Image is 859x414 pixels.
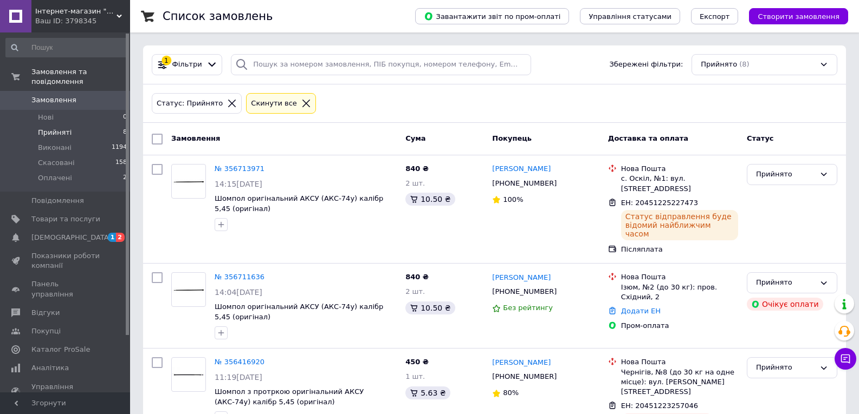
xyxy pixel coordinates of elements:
[162,56,171,65] div: 1
[492,273,551,283] a: [PERSON_NAME]
[215,165,264,173] a: № 356713971
[215,273,264,281] a: № 356711636
[621,164,738,174] div: Нова Пошта
[490,370,559,384] div: [PHONE_NUMBER]
[405,372,425,380] span: 1 шт.
[116,233,125,242] span: 2
[172,359,205,390] img: Фото товару
[749,8,848,24] button: Створити замовлення
[215,288,262,297] span: 14:04[DATE]
[215,180,262,188] span: 14:15[DATE]
[405,179,425,187] span: 2 шт.
[31,279,100,299] span: Панель управління
[123,113,127,122] span: 0
[31,345,90,354] span: Каталог ProSale
[492,164,551,174] a: [PERSON_NAME]
[115,158,127,168] span: 158
[215,358,264,366] a: № 356416920
[171,164,206,199] a: Фото товару
[700,12,730,21] span: Експорт
[38,113,54,122] span: Нові
[163,10,273,23] h1: Список замовлень
[756,169,815,180] div: Прийнято
[701,60,737,70] span: Прийнято
[621,367,738,397] div: Чернігів, №8 (до 30 кг на одне місце): вул. [PERSON_NAME][STREET_ADDRESS]
[503,304,553,312] span: Без рейтингу
[405,358,429,366] span: 450 ₴
[38,128,72,137] span: Прийняті
[215,194,383,213] a: Шомпол оригінальний АКСУ (АКС-74у) калібр 5,45 (оригінал)
[171,272,206,307] a: Фото товару
[621,282,738,302] div: Ізюм, №2 (до 30 кг): пров. Східний, 2
[215,373,262,382] span: 11:19[DATE]
[249,98,299,109] div: Cкинути все
[31,382,100,402] span: Управління сайтом
[621,402,698,410] span: ЕН: 20451223257046
[747,134,774,142] span: Статус
[621,307,661,315] a: Додати ЕН
[589,12,671,21] span: Управління статусами
[171,134,220,142] span: Замовлення
[490,176,559,190] div: [PHONE_NUMBER]
[5,38,128,57] input: Пошук
[405,134,425,142] span: Cума
[758,12,839,21] span: Створити замовлення
[231,54,531,75] input: Пошук за номером замовлення, ПІБ покупця, номером телефону, Email, номером накладної
[31,363,69,373] span: Аналітика
[691,8,739,24] button: Експорт
[172,279,205,300] img: Фото товару
[31,308,60,318] span: Відгуки
[621,245,738,254] div: Післяплата
[31,67,130,87] span: Замовлення та повідомлення
[123,173,127,183] span: 2
[31,251,100,271] span: Показники роботи компанії
[31,326,61,336] span: Покупці
[31,95,76,105] span: Замовлення
[38,143,72,153] span: Виконані
[215,303,383,321] a: Шомпол оригінальний АКСУ (АКС-74у) калібр 5,45 (оригінал)
[38,158,75,168] span: Скасовані
[172,60,202,70] span: Фільтри
[490,285,559,299] div: [PHONE_NUMBER]
[31,196,84,206] span: Повідомлення
[503,389,519,397] span: 80%
[35,6,117,16] span: Інтернет-магазин "ТСК Едельвейс"
[405,301,455,314] div: 10.50 ₴
[621,357,738,367] div: Нова Пошта
[747,298,823,311] div: Очікує оплати
[621,321,738,331] div: Пром-оплата
[609,60,683,70] span: Збережені фільтри:
[621,272,738,282] div: Нова Пошта
[835,348,856,370] button: Чат з покупцем
[405,287,425,295] span: 2 шт.
[172,171,205,192] img: Фото товару
[35,16,130,26] div: Ваш ID: 3798345
[38,173,72,183] span: Оплачені
[108,233,117,242] span: 1
[31,233,112,242] span: [DEMOGRAPHIC_DATA]
[756,277,815,288] div: Прийнято
[424,11,560,21] span: Завантажити звіт по пром-оплаті
[405,386,450,399] div: 5.63 ₴
[739,60,749,68] span: (8)
[215,387,364,406] a: Шомпол з протркою оригінальний АКСУ (АКС-74у) калібр 5,45 (оригінал)
[31,214,100,224] span: Товари та послуги
[492,134,532,142] span: Покупець
[621,174,738,193] div: с. Оскіл, №1: вул. [STREET_ADDRESS]
[405,193,455,206] div: 10.50 ₴
[154,98,225,109] div: Статус: Прийнято
[621,210,738,240] div: Статус відправлення буде відомий найближчим часом
[580,8,680,24] button: Управління статусами
[171,357,206,392] a: Фото товару
[608,134,688,142] span: Доставка та оплата
[492,358,551,368] a: [PERSON_NAME]
[503,195,523,203] span: 100%
[756,362,815,373] div: Прийнято
[405,165,429,173] span: 840 ₴
[415,8,569,24] button: Завантажити звіт по пром-оплаті
[738,12,848,20] a: Створити замовлення
[405,273,429,281] span: 840 ₴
